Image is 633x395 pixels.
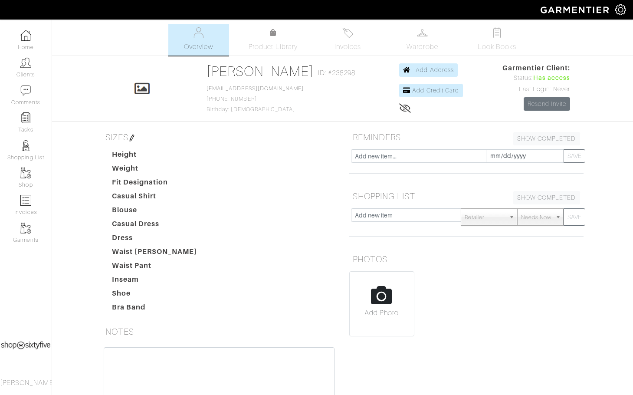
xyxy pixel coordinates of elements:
span: Invoices [335,42,361,52]
img: pen-cf24a1663064a2ec1b9c1bd2387e9de7a2fa800b781884d57f21acf72779bad2.png [128,135,135,142]
dt: Weight [105,163,204,177]
h5: SHOPPING LIST [349,188,584,205]
img: orders-27d20c2124de7fd6de4e0e44c1d41de31381a507db9b33961299e4e07d508b8c.svg [342,27,353,38]
dt: Inseam [105,274,204,288]
dt: Waist Pant [105,260,204,274]
h5: SIZES [102,128,336,146]
input: Add new item [351,208,462,222]
dt: Shoe [105,288,204,302]
dt: Dress [105,233,204,247]
img: garmentier-logo-header-white-b43fb05a5012e4ada735d5af1a66efaba907eab6374d6393d1fbf88cb4ef424d.png [536,2,615,17]
h5: PHOTOS [349,250,584,268]
a: SHOW COMPLETED [513,132,580,145]
dt: Casual Dress [105,219,204,233]
a: Invoices [318,24,378,56]
span: Add Address [416,66,454,73]
span: Product Library [249,42,298,52]
span: [PHONE_NUMBER] Birthday: [DEMOGRAPHIC_DATA] [207,86,304,112]
span: Wardrobe [407,42,438,52]
span: Has access [533,73,571,83]
img: stylists-icon-eb353228a002819b7ec25b43dbf5f0378dd9e0616d9560372ff212230b889e62.png [20,140,31,151]
a: Overview [168,24,229,56]
h5: REMINDERS [349,128,584,146]
h5: NOTES [102,323,336,340]
img: garments-icon-b7da505a4dc4fd61783c78ac3ca0ef83fa9d6f193b1c9dc38574b1d14d53ca28.png [20,223,31,234]
div: Last Login: Never [502,85,570,94]
a: Wardrobe [392,24,453,56]
a: Add Credit Card [399,84,463,97]
span: Retailer [465,209,505,226]
img: basicinfo-40fd8af6dae0f16599ec9e87c0ef1c0a1fdea2edbe929e3d69a839185d80c458.svg [193,27,204,38]
img: comment-icon-a0a6a9ef722e966f86d9cbdc48e553b5cf19dbc54f86b18d962a5391bc8f6eb6.png [20,85,31,96]
a: Look Books [467,24,528,56]
span: Look Books [478,42,516,52]
dt: Fit Designation [105,177,204,191]
span: Garmentier Client: [502,63,570,73]
input: Add new item... [351,149,486,163]
a: Add Address [399,63,458,77]
img: dashboard-icon-dbcd8f5a0b271acd01030246c82b418ddd0df26cd7fceb0bd07c9910d44c42f6.png [20,30,31,41]
img: gear-icon-white-bd11855cb880d31180b6d7d6211b90ccbf57a29d726f0c71d8c61bd08dd39cc2.png [615,4,626,15]
div: Status: [502,73,570,83]
dt: Casual Shirt [105,191,204,205]
a: Product Library [243,28,304,52]
a: [EMAIL_ADDRESS][DOMAIN_NAME] [207,86,304,92]
dt: Blouse [105,205,204,219]
a: Resend Invite [524,97,570,111]
img: garments-icon-b7da505a4dc4fd61783c78ac3ca0ef83fa9d6f193b1c9dc38574b1d14d53ca28.png [20,168,31,178]
span: Overview [184,42,213,52]
span: Needs Now [521,209,551,226]
img: reminder-icon-8004d30b9f0a5d33ae49ab947aed9ed385cf756f9e5892f1edd6e32f2345188e.png [20,112,31,123]
span: Add Credit Card [412,87,459,94]
span: ID: #238298 [318,68,356,78]
button: SAVE [564,208,585,226]
dt: Bra Band [105,302,204,316]
img: orders-icon-0abe47150d42831381b5fb84f609e132dff9fe21cb692f30cb5eec754e2cba89.png [20,195,31,206]
button: SAVE [564,149,585,163]
a: SHOW COMPLETED [513,191,580,204]
img: clients-icon-6bae9207a08558b7cb47a8932f037763ab4055f8c8b6bfacd5dc20c3e0201464.png [20,57,31,68]
dt: Waist [PERSON_NAME] [105,247,204,260]
dt: Height [105,149,204,163]
img: todo-9ac3debb85659649dc8f770b8b6100bb5dab4b48dedcbae339e5042a72dfd3cc.svg [492,27,502,38]
img: wardrobe-487a4870c1b7c33e795ec22d11cfc2ed9d08956e64fb3008fe2437562e282088.svg [417,27,428,38]
a: [PERSON_NAME] [207,63,314,79]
